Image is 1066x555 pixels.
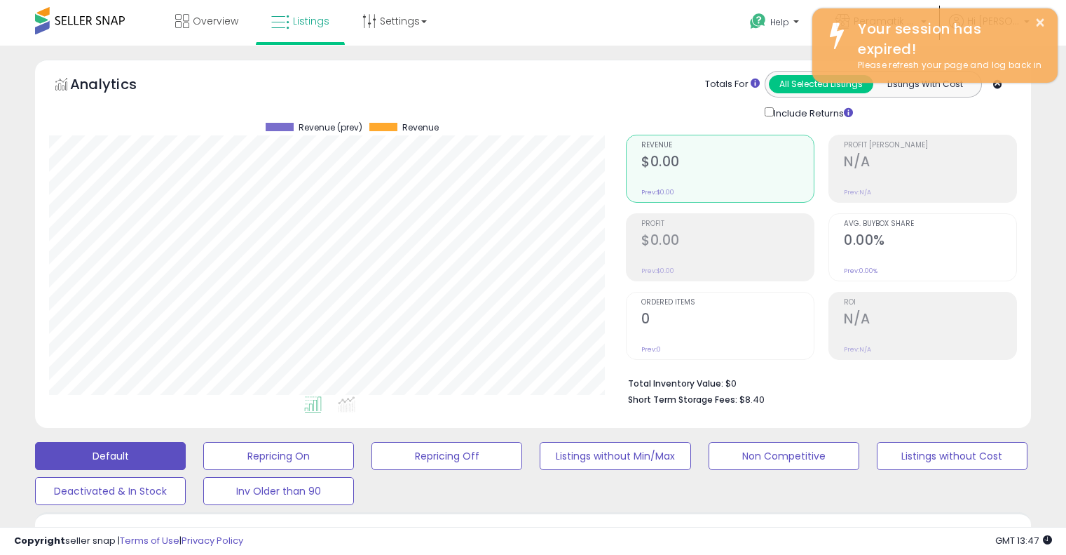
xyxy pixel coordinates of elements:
[628,377,723,389] b: Total Inventory Value:
[540,442,690,470] button: Listings without Min/Max
[844,188,871,196] small: Prev: N/A
[769,75,873,93] button: All Selected Listings
[995,534,1052,547] span: 2025-08-12 13:47 GMT
[35,442,186,470] button: Default
[641,299,814,307] span: Ordered Items
[844,299,1016,307] span: ROI
[182,534,243,547] a: Privacy Policy
[641,311,814,330] h2: 0
[1034,14,1046,32] button: ×
[35,477,186,505] button: Deactivated & In Stock
[877,442,1027,470] button: Listings without Cost
[844,311,1016,330] h2: N/A
[70,74,164,98] h5: Analytics
[641,232,814,251] h2: $0.00
[754,105,870,121] div: Include Returns
[641,267,674,275] small: Prev: $0.00
[293,14,329,28] span: Listings
[641,220,814,228] span: Profit
[749,13,767,30] i: Get Help
[739,393,765,406] span: $8.40
[770,16,789,28] span: Help
[641,142,814,149] span: Revenue
[844,142,1016,149] span: Profit [PERSON_NAME]
[203,442,354,470] button: Repricing On
[705,78,760,91] div: Totals For
[847,59,1047,72] div: Please refresh your page and log back in
[847,19,1047,59] div: Your session has expired!
[844,345,871,354] small: Prev: N/A
[371,442,522,470] button: Repricing Off
[628,394,737,406] b: Short Term Storage Fees:
[844,232,1016,251] h2: 0.00%
[844,220,1016,228] span: Avg. Buybox Share
[844,267,877,275] small: Prev: 0.00%
[14,534,65,547] strong: Copyright
[844,154,1016,173] h2: N/A
[641,188,674,196] small: Prev: $0.00
[709,442,859,470] button: Non Competitive
[628,374,1006,391] li: $0
[866,524,1031,537] p: Listing States:
[120,534,179,547] a: Terms of Use
[299,123,362,133] span: Revenue (prev)
[203,477,354,505] button: Inv Older than 90
[193,14,238,28] span: Overview
[641,345,661,354] small: Prev: 0
[14,535,243,548] div: seller snap | |
[402,123,439,133] span: Revenue
[739,2,813,46] a: Help
[873,75,977,93] button: Listings With Cost
[641,154,814,173] h2: $0.00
